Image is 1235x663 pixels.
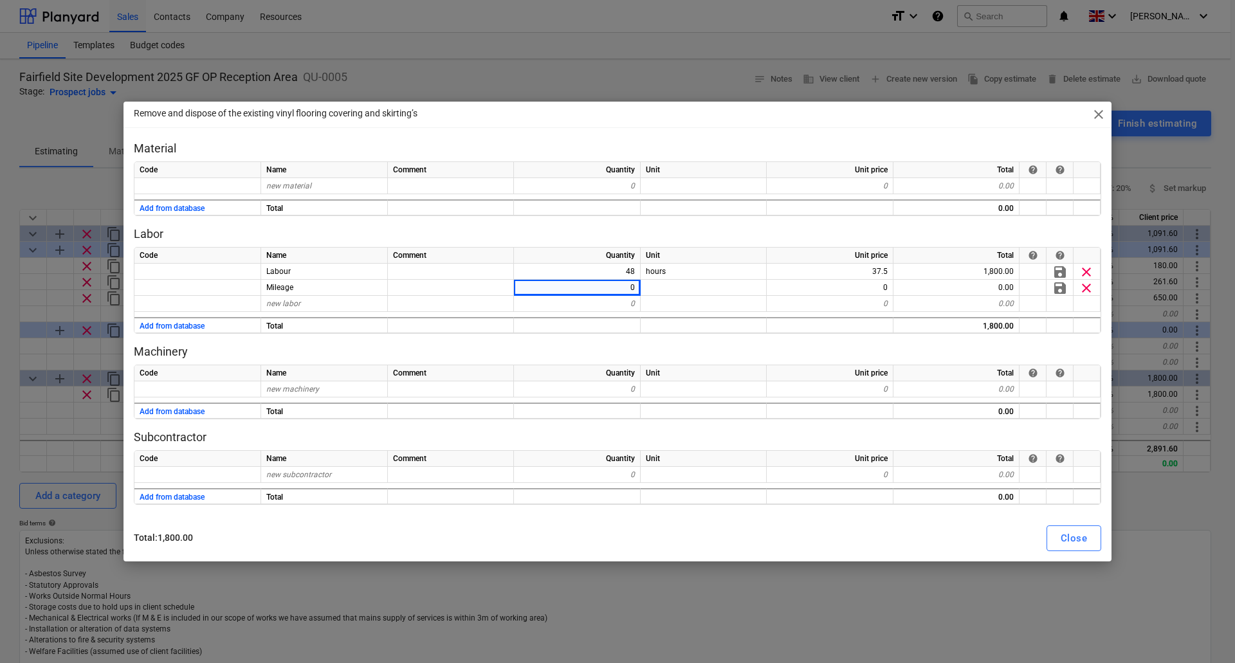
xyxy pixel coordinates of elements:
[1028,453,1038,464] div: If the row is from the cost database then you can anytime get the latest price from there.
[261,365,388,381] div: Name
[261,488,388,504] div: Total
[1079,280,1094,296] span: Delete material
[893,178,1020,194] div: 0.00
[1091,107,1106,122] span: close
[893,365,1020,381] div: Total
[1028,165,1038,175] span: help
[134,430,1101,445] p: Subcontractor
[134,451,261,467] div: Code
[1028,250,1038,260] span: help
[1028,453,1038,464] span: help
[767,178,893,194] div: 0
[266,470,331,479] span: new subcontractor
[1052,264,1068,280] span: Save material in database
[1028,250,1038,260] div: If the row is from the cost database then you can anytime get the latest price from there.
[1028,368,1038,378] div: If the row is from the cost database then you can anytime get the latest price from there.
[1055,453,1065,464] div: The button in this column allows you to either save a row into the cost database or update its pr...
[134,365,261,381] div: Code
[767,365,893,381] div: Unit price
[134,141,1101,156] p: Material
[1061,530,1087,547] div: Close
[641,248,767,264] div: Unit
[1055,165,1065,175] span: help
[388,451,514,467] div: Comment
[514,162,641,178] div: Quantity
[1047,525,1101,551] button: Close
[893,280,1020,296] div: 0.00
[266,181,311,190] span: new material
[641,162,767,178] div: Unit
[134,248,261,264] div: Code
[1052,280,1068,296] span: Save material in database
[641,451,767,467] div: Unit
[261,317,388,333] div: Total
[134,107,417,120] p: Remove and dispose of the existing vinyl flooring covering and skirting’s
[266,299,300,308] span: new labor
[767,381,893,397] div: 0
[893,248,1020,264] div: Total
[261,199,388,215] div: Total
[261,162,388,178] div: Name
[893,264,1020,280] div: 1,800.00
[514,451,641,467] div: Quantity
[893,317,1020,333] div: 1,800.00
[767,264,893,280] div: 37.5
[134,344,1101,359] p: Machinery
[1028,368,1038,378] span: help
[767,248,893,264] div: Unit price
[1055,453,1065,464] span: help
[1055,368,1065,378] div: The button in this column allows you to either save a row into the cost database or update its pr...
[893,296,1020,312] div: 0.00
[641,365,767,381] div: Unit
[140,201,205,217] button: Add from database
[893,403,1020,419] div: 0.00
[388,365,514,381] div: Comment
[767,451,893,467] div: Unit price
[514,248,641,264] div: Quantity
[767,162,893,178] div: Unit price
[134,531,614,545] p: Total : 1,800.00
[140,404,205,420] button: Add from database
[893,162,1020,178] div: Total
[514,296,641,312] div: 0
[893,381,1020,397] div: 0.00
[767,280,893,296] div: 0
[893,199,1020,215] div: 0.00
[1055,368,1065,378] span: help
[514,280,641,296] div: 0
[514,264,641,280] div: 48
[261,248,388,264] div: Name
[514,381,641,397] div: 0
[514,365,641,381] div: Quantity
[514,178,641,194] div: 0
[140,318,205,334] button: Add from database
[893,488,1020,504] div: 0.00
[266,283,293,292] span: Mileage
[767,467,893,483] div: 0
[641,264,767,280] div: hours
[893,467,1020,483] div: 0.00
[893,451,1020,467] div: Total
[767,296,893,312] div: 0
[1028,165,1038,175] div: If the row is from the cost database then you can anytime get the latest price from there.
[261,403,388,419] div: Total
[134,226,1101,242] p: Labor
[388,162,514,178] div: Comment
[140,489,205,505] button: Add from database
[1055,250,1065,260] div: The button in this column allows you to either save a row into the cost database or update its pr...
[514,467,641,483] div: 0
[388,248,514,264] div: Comment
[266,385,319,394] span: new machinery
[1055,250,1065,260] span: help
[134,162,261,178] div: Code
[1079,264,1094,280] span: Delete material
[266,267,291,276] span: Labour
[261,451,388,467] div: Name
[1055,165,1065,175] div: The button in this column allows you to either save a row into the cost database or update its pr...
